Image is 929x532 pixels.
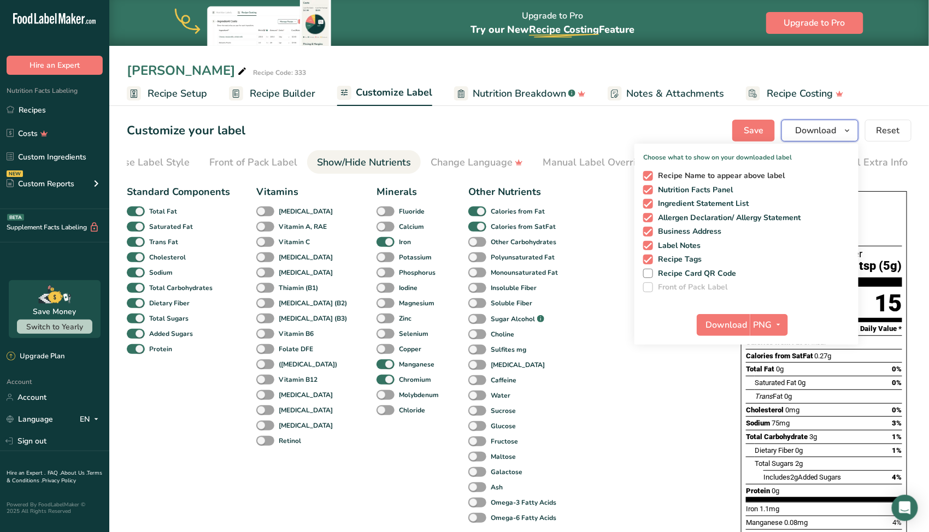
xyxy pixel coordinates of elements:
[279,237,310,247] b: Vitamin C
[7,56,103,75] button: Hire an Expert
[746,365,774,373] span: Total Fat
[772,419,790,427] span: 75mg
[127,122,245,140] h1: Customize your label
[7,469,45,477] a: Hire an Expert .
[491,298,532,308] b: Soluble Fiber
[471,23,634,36] span: Try our New Feature
[399,329,428,339] b: Selenium
[399,344,421,354] b: Copper
[892,406,902,414] span: 0%
[399,222,424,232] b: Calcium
[317,155,411,170] div: Show/Hide Nutrients
[892,379,902,387] span: 0%
[256,185,350,199] div: Vitamins
[892,365,902,373] span: 0%
[491,268,558,277] b: Monounsaturated Fat
[892,419,902,427] span: 3%
[491,482,503,492] b: Ash
[746,406,784,414] span: Cholesterol
[491,406,516,416] b: Sucrose
[755,446,793,454] span: Dietary Fiber
[746,81,844,106] a: Recipe Costing
[127,61,249,80] div: [PERSON_NAME]
[279,314,347,323] b: [MEDICAL_DATA] (B3)
[253,68,306,78] div: Recipe Code: 333
[746,433,808,441] span: Total Carbohydrate
[836,155,908,170] div: Label Extra Info
[746,505,758,513] span: Iron
[26,322,83,332] span: Switch to Yearly
[892,446,902,454] span: 1%
[784,16,845,29] span: Upgrade to Pro
[149,237,178,247] b: Trans Fat
[399,375,431,385] b: Chromium
[634,144,859,162] p: Choose what to show on your downloaded label
[7,170,23,177] div: NEW
[491,222,556,232] b: Calories from SatFat
[790,473,798,481] span: 2g
[754,318,772,332] span: PNG
[279,375,317,385] b: Vitamin B12
[746,352,813,360] span: Calories from SatFat
[149,268,173,277] b: Sodium
[875,289,902,318] div: 15
[746,419,770,427] span: Sodium
[399,390,439,400] b: Molybdenum
[279,390,333,400] b: [MEDICAL_DATA]
[653,269,737,279] span: Recipe Card QR Code
[399,237,411,247] b: Iron
[61,469,87,477] a: About Us .
[755,379,796,387] span: Saturated Fat
[148,86,207,101] span: Recipe Setup
[491,345,526,354] b: Sulfites mg
[491,498,556,507] b: Omega-3 Fatty Acids
[491,391,510,400] b: Water
[491,467,522,477] b: Galactose
[7,178,74,190] div: Custom Reports
[149,298,190,308] b: Dietary Fiber
[209,155,297,170] div: Front of Pack Label
[48,469,61,477] a: FAQ .
[784,518,808,527] span: 0.08mg
[706,318,748,332] span: Download
[491,360,545,370] b: [MEDICAL_DATA]
[149,206,177,216] b: Total Fat
[795,446,803,454] span: 0g
[776,365,784,373] span: 0g
[471,1,634,46] div: Upgrade to Pro
[760,505,779,513] span: 1.1mg
[399,268,436,277] b: Phosphorus
[279,268,333,277] b: [MEDICAL_DATA]
[279,344,313,354] b: Folate DFE
[279,222,327,232] b: Vitamin A, RAE
[746,487,770,495] span: Protein
[399,405,425,415] b: Chloride
[746,518,783,527] span: Manganese
[279,329,314,339] b: Vitamin B6
[767,86,833,101] span: Recipe Costing
[250,86,315,101] span: Recipe Builder
[399,314,411,323] b: Zinc
[80,413,103,426] div: EN
[279,206,333,216] b: [MEDICAL_DATA]
[755,392,783,400] span: Fat
[608,81,724,106] a: Notes & Attachments
[127,185,230,199] div: Standard Components
[431,155,523,170] div: Change Language
[356,85,432,100] span: Customize Label
[7,501,103,515] div: Powered By FoodLabelMaker © 2025 All Rights Reserved
[755,392,773,400] i: Trans
[491,329,514,339] b: Choline
[7,214,24,221] div: BETA
[279,252,333,262] b: [MEDICAL_DATA]
[529,23,599,36] span: Recipe Costing
[795,124,837,137] span: Download
[653,199,749,209] span: Ingredient Statement List
[473,86,566,101] span: Nutrition Breakdown
[149,222,193,232] b: Saturated Fat
[491,206,545,216] b: Calories from Fat
[781,120,859,141] button: Download
[337,80,432,107] a: Customize Label
[772,487,779,495] span: 0g
[892,473,902,481] span: 4%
